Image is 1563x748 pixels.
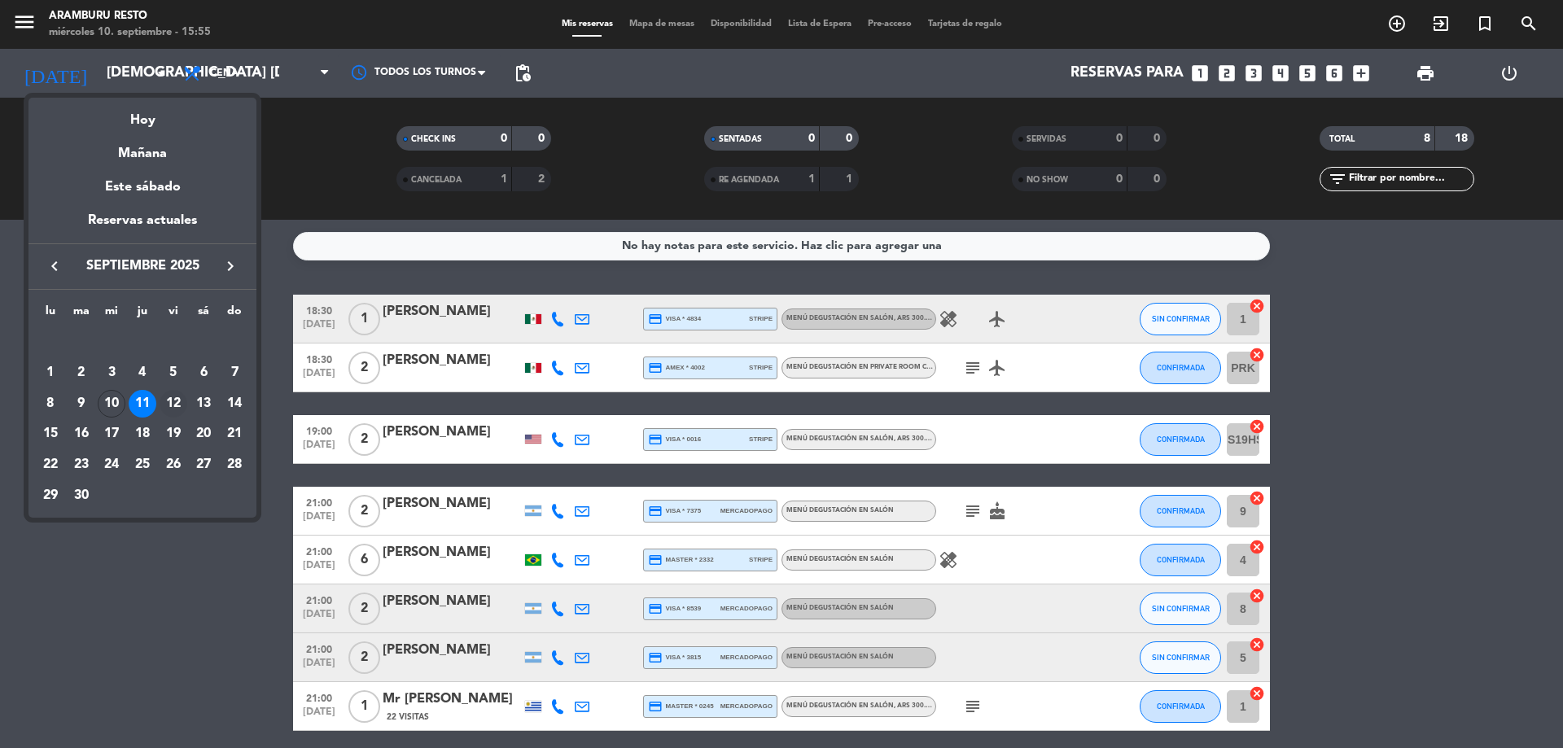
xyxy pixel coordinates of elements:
div: 19 [160,420,187,448]
div: 30 [68,482,95,510]
th: lunes [35,302,66,327]
div: 5 [160,359,187,387]
td: 30 de septiembre de 2025 [66,480,97,511]
td: 16 de septiembre de 2025 [66,418,97,449]
th: sábado [189,302,220,327]
div: 29 [37,482,64,510]
td: 10 de septiembre de 2025 [96,388,127,419]
i: keyboard_arrow_right [221,256,240,276]
th: miércoles [96,302,127,327]
div: 25 [129,451,156,479]
div: 22 [37,451,64,479]
span: septiembre 2025 [69,256,216,277]
div: 21 [221,420,248,448]
td: 13 de septiembre de 2025 [189,388,220,419]
th: viernes [158,302,189,327]
th: martes [66,302,97,327]
td: 14 de septiembre de 2025 [219,388,250,419]
td: 22 de septiembre de 2025 [35,449,66,480]
div: 20 [190,420,217,448]
td: 17 de septiembre de 2025 [96,418,127,449]
td: 23 de septiembre de 2025 [66,449,97,480]
td: 24 de septiembre de 2025 [96,449,127,480]
td: 19 de septiembre de 2025 [158,418,189,449]
td: 29 de septiembre de 2025 [35,480,66,511]
td: 21 de septiembre de 2025 [219,418,250,449]
td: 5 de septiembre de 2025 [158,357,189,388]
th: jueves [127,302,158,327]
div: 8 [37,390,64,418]
td: 28 de septiembre de 2025 [219,449,250,480]
td: 4 de septiembre de 2025 [127,357,158,388]
td: 27 de septiembre de 2025 [189,449,220,480]
div: 7 [221,359,248,387]
div: 26 [160,451,187,479]
div: 15 [37,420,64,448]
i: keyboard_arrow_left [45,256,64,276]
div: 17 [98,420,125,448]
div: 12 [160,390,187,418]
div: 14 [221,390,248,418]
td: 2 de septiembre de 2025 [66,357,97,388]
td: 7 de septiembre de 2025 [219,357,250,388]
div: 3 [98,359,125,387]
td: 9 de septiembre de 2025 [66,388,97,419]
div: Este sábado [28,164,256,210]
td: 1 de septiembre de 2025 [35,357,66,388]
div: 10 [98,390,125,418]
div: 13 [190,390,217,418]
th: domingo [219,302,250,327]
div: 4 [129,359,156,387]
td: 20 de septiembre de 2025 [189,418,220,449]
td: 15 de septiembre de 2025 [35,418,66,449]
div: 9 [68,390,95,418]
td: SEP. [35,326,250,357]
div: Reservas actuales [28,210,256,243]
button: keyboard_arrow_right [216,256,245,277]
div: 16 [68,420,95,448]
td: 6 de septiembre de 2025 [189,357,220,388]
td: 25 de septiembre de 2025 [127,449,158,480]
div: Mañana [28,131,256,164]
div: 23 [68,451,95,479]
div: Hoy [28,98,256,131]
div: 2 [68,359,95,387]
td: 11 de septiembre de 2025 [127,388,158,419]
td: 3 de septiembre de 2025 [96,357,127,388]
td: 26 de septiembre de 2025 [158,449,189,480]
td: 12 de septiembre de 2025 [158,388,189,419]
div: 18 [129,420,156,448]
div: 28 [221,451,248,479]
div: 27 [190,451,217,479]
div: 1 [37,359,64,387]
td: 8 de septiembre de 2025 [35,388,66,419]
div: 11 [129,390,156,418]
div: 6 [190,359,217,387]
button: keyboard_arrow_left [40,256,69,277]
td: 18 de septiembre de 2025 [127,418,158,449]
div: 24 [98,451,125,479]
